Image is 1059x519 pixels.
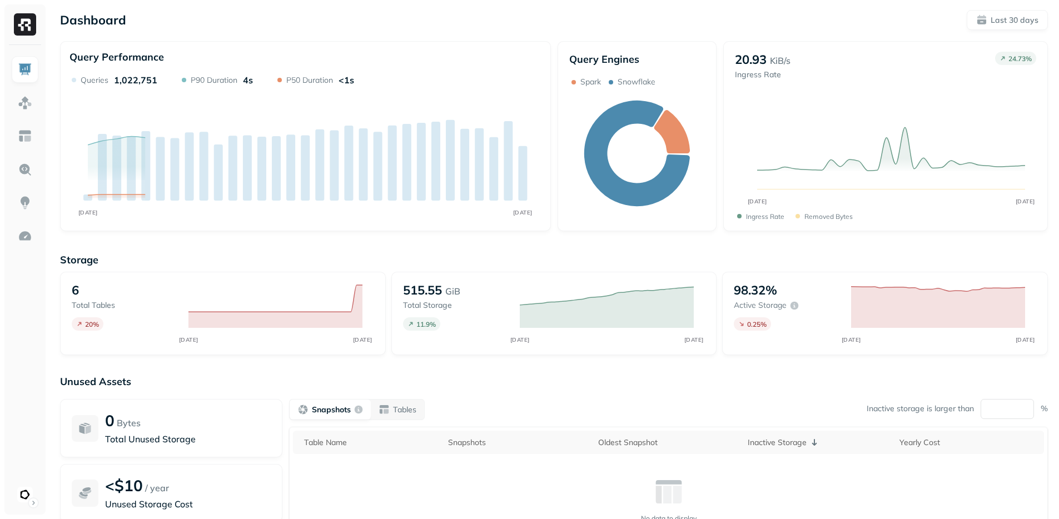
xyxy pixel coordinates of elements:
tspan: [DATE] [841,336,861,343]
img: Dashboard [18,62,32,77]
p: P50 Duration [286,75,333,86]
p: Inactive Storage [748,437,807,448]
p: <1s [339,74,354,86]
tspan: [DATE] [684,336,703,343]
p: % [1041,403,1048,414]
p: P90 Duration [191,75,237,86]
p: Last 30 days [991,15,1038,26]
p: Query Performance [69,51,164,63]
p: Spark [580,77,601,87]
p: 515.55 [403,282,442,298]
tspan: [DATE] [1015,198,1035,205]
p: Total Unused Storage [105,432,271,446]
tspan: [DATE] [78,209,98,216]
p: 1,022,751 [114,74,157,86]
img: Assets [18,96,32,110]
p: GiB [445,285,460,298]
img: Insights [18,196,32,210]
p: Storage [60,253,1048,266]
p: Unused Storage Cost [105,497,271,511]
p: Tables [393,405,416,415]
p: Bytes [117,416,141,430]
tspan: [DATE] [179,336,198,343]
p: 4s [243,74,253,86]
tspan: [DATE] [510,336,529,343]
tspan: [DATE] [513,209,533,216]
p: 0.25 % [747,320,767,328]
p: 0 [105,411,115,430]
img: Query Explorer [18,162,32,177]
p: Active storage [734,300,787,311]
img: Asset Explorer [18,129,32,143]
p: 6 [72,282,79,298]
p: 24.73 % [1008,54,1032,63]
div: Snapshots [448,437,586,448]
p: Ingress Rate [746,212,784,221]
button: Last 30 days [967,10,1048,30]
p: / year [145,481,169,495]
p: KiB/s [770,54,790,67]
p: 20 % [85,320,99,328]
p: Unused Assets [60,375,1048,388]
div: Oldest Snapshot [598,437,737,448]
p: <$10 [105,476,143,495]
p: 20.93 [735,52,767,67]
div: Table Name [304,437,437,448]
p: Removed bytes [804,212,853,221]
p: 98.32% [734,282,777,298]
p: Total tables [72,300,177,311]
tspan: [DATE] [353,336,372,343]
p: Query Engines [569,53,705,66]
tspan: [DATE] [1015,336,1035,343]
p: Snowflake [618,77,655,87]
p: Inactive storage is larger than [867,403,974,414]
p: Queries [81,75,108,86]
img: Ludeo [17,487,33,502]
p: 11.9 % [416,320,436,328]
div: Yearly Cost [899,437,1038,448]
img: Ryft [14,13,36,36]
p: Total storage [403,300,509,311]
p: Snapshots [312,405,351,415]
img: Optimization [18,229,32,243]
p: Dashboard [60,12,126,28]
tspan: [DATE] [747,198,767,205]
p: Ingress Rate [735,69,790,80]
